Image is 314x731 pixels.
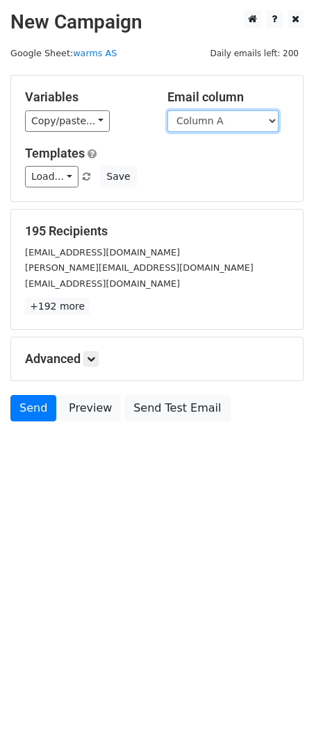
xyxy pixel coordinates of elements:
[25,224,289,239] h5: 195 Recipients
[205,48,304,58] a: Daily emails left: 200
[25,146,85,160] a: Templates
[205,46,304,61] span: Daily emails left: 200
[100,166,136,187] button: Save
[25,278,180,289] small: [EMAIL_ADDRESS][DOMAIN_NAME]
[10,10,304,34] h2: New Campaign
[10,48,117,58] small: Google Sheet:
[25,90,147,105] h5: Variables
[25,262,254,273] small: [PERSON_NAME][EMAIL_ADDRESS][DOMAIN_NAME]
[124,395,230,421] a: Send Test Email
[25,247,180,258] small: [EMAIL_ADDRESS][DOMAIN_NAME]
[25,166,78,187] a: Load...
[25,110,110,132] a: Copy/paste...
[167,90,289,105] h5: Email column
[10,395,56,421] a: Send
[25,351,289,367] h5: Advanced
[245,664,314,731] iframe: Chat Widget
[25,298,90,315] a: +192 more
[73,48,117,58] a: warms AS
[60,395,121,421] a: Preview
